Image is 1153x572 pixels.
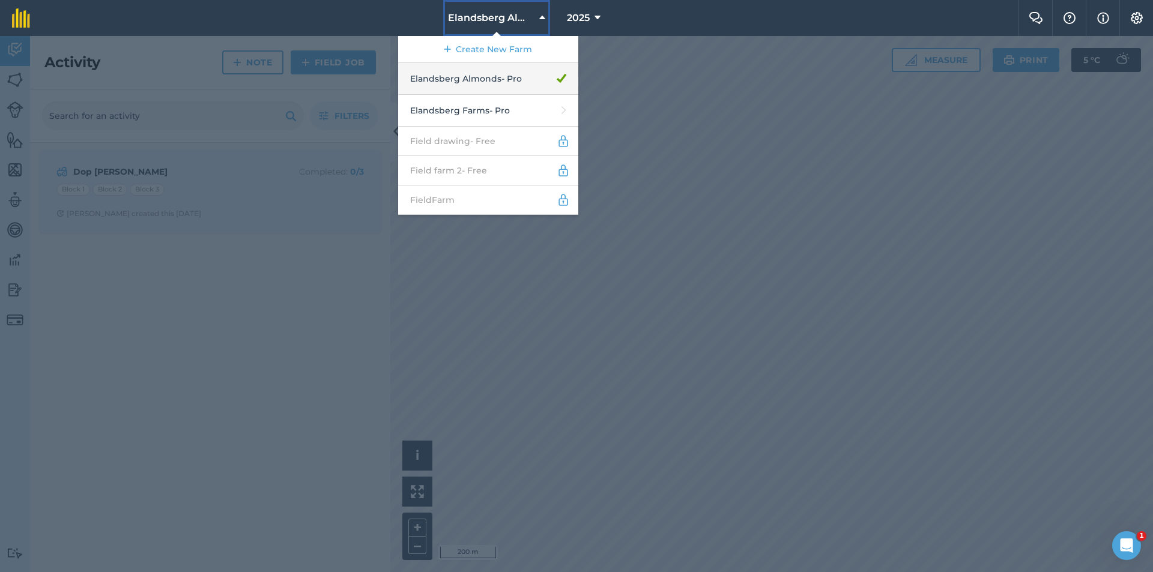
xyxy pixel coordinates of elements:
[1029,12,1043,24] img: Two speech bubbles overlapping with the left bubble in the forefront
[557,193,570,207] img: svg+xml;base64,PD94bWwgdmVyc2lvbj0iMS4wIiBlbmNvZGluZz0idXRmLTgiPz4KPCEtLSBHZW5lcmF0b3I6IEFkb2JlIE...
[12,8,30,28] img: fieldmargin Logo
[1097,11,1109,25] img: svg+xml;base64,PHN2ZyB4bWxucz0iaHR0cDovL3d3dy53My5vcmcvMjAwMC9zdmciIHdpZHRoPSIxNyIgaGVpZ2h0PSIxNy...
[1112,531,1141,560] iframe: Intercom live chat
[398,95,578,127] a: Elandsberg Farms- Pro
[398,36,578,63] a: Create New Farm
[567,11,590,25] span: 2025
[557,134,570,148] img: svg+xml;base64,PD94bWwgdmVyc2lvbj0iMS4wIiBlbmNvZGluZz0idXRmLTgiPz4KPCEtLSBHZW5lcmF0b3I6IEFkb2JlIE...
[1062,12,1077,24] img: A question mark icon
[398,127,578,156] a: Field drawing- Free
[1137,531,1146,541] span: 1
[398,156,578,185] a: Field farm 2- Free
[448,11,534,25] span: Elandsberg Almonds
[557,163,570,178] img: svg+xml;base64,PD94bWwgdmVyc2lvbj0iMS4wIiBlbmNvZGluZz0idXRmLTgiPz4KPCEtLSBHZW5lcmF0b3I6IEFkb2JlIE...
[1130,12,1144,24] img: A cog icon
[398,63,578,95] a: Elandsberg Almonds- Pro
[398,185,578,215] a: FieldFarm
